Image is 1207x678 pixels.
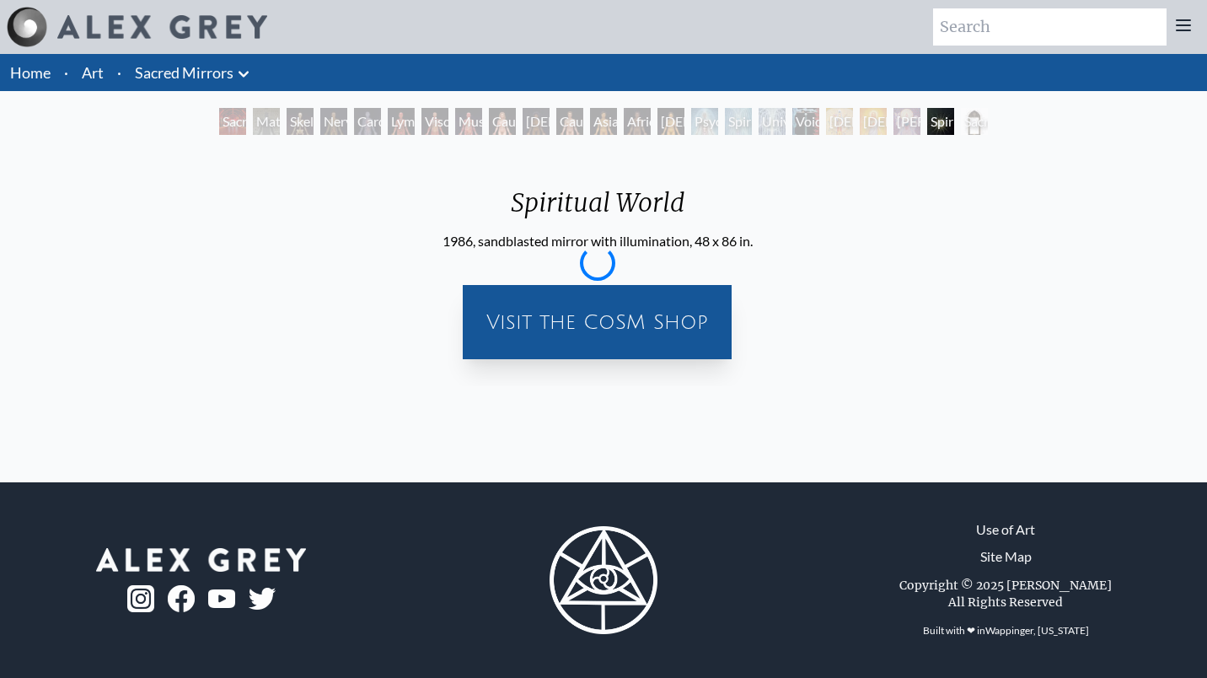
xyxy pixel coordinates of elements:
[792,108,819,135] div: Void Clear Light
[980,546,1032,567] a: Site Map
[826,108,853,135] div: [DEMOGRAPHIC_DATA]
[82,61,104,84] a: Art
[135,61,233,84] a: Sacred Mirrors
[759,108,786,135] div: Universal Mind Lattice
[556,108,583,135] div: Caucasian Man
[388,108,415,135] div: Lymphatic System
[208,589,235,609] img: youtube-logo.png
[219,108,246,135] div: Sacred Mirrors Room, [GEOGRAPHIC_DATA]
[253,108,280,135] div: Material World
[523,108,550,135] div: [DEMOGRAPHIC_DATA] Woman
[10,63,51,82] a: Home
[976,519,1035,540] a: Use of Art
[985,624,1089,637] a: Wappinger, [US_STATE]
[489,108,516,135] div: Caucasian Woman
[691,108,718,135] div: Psychic Energy System
[110,54,128,91] li: ·
[421,108,448,135] div: Viscera
[624,108,651,135] div: African Man
[590,108,617,135] div: Asian Man
[57,54,75,91] li: ·
[933,8,1167,46] input: Search
[927,108,954,135] div: Spiritual World
[127,585,154,612] img: ig-logo.png
[961,108,988,135] div: Sacred Mirrors Frame
[725,108,752,135] div: Spiritual Energy System
[473,295,722,349] a: Visit the CoSM Shop
[354,108,381,135] div: Cardiovascular System
[455,108,482,135] div: Muscle System
[443,231,753,251] div: 1986, sandblasted mirror with illumination, 48 x 86 in.
[443,187,753,231] div: Spiritual World
[168,585,195,612] img: fb-logo.png
[860,108,887,135] div: [DEMOGRAPHIC_DATA]
[287,108,314,135] div: Skeletal System
[899,577,1112,594] div: Copyright © 2025 [PERSON_NAME]
[893,108,920,135] div: [PERSON_NAME]
[320,108,347,135] div: Nervous System
[948,594,1063,611] div: All Rights Reserved
[249,588,276,610] img: twitter-logo.png
[657,108,684,135] div: [DEMOGRAPHIC_DATA] Woman
[916,617,1096,644] div: Built with ❤ in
